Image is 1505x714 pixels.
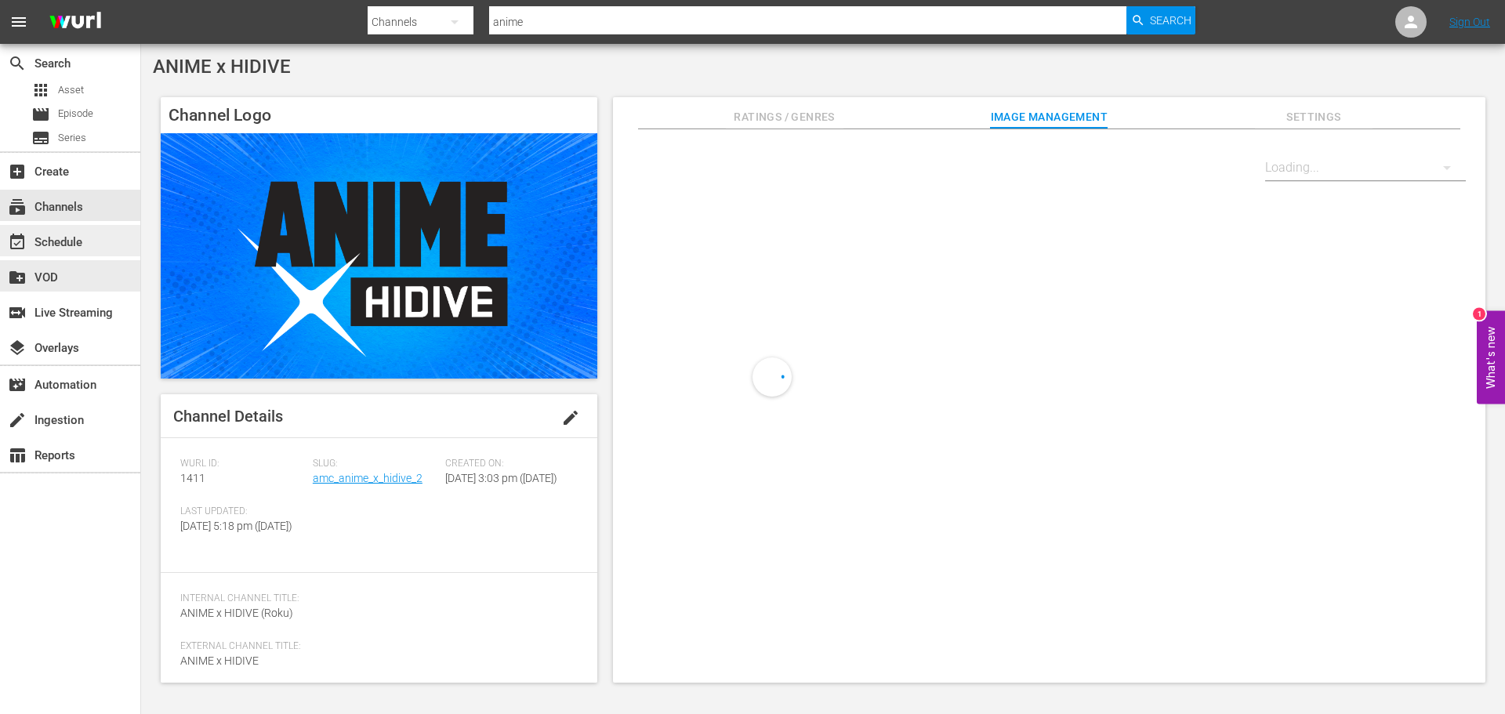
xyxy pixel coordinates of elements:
button: edit [552,399,589,437]
span: menu [9,13,28,31]
span: Settings [1255,107,1373,127]
span: [DATE] 5:18 pm ([DATE]) [180,520,292,532]
img: ans4CAIJ8jUAAAAAAAAAAAAAAAAAAAAAAAAgQb4GAAAAAAAAAAAAAAAAAAAAAAAAJMjXAAAAAAAAAAAAAAAAAAAAAAAAgAT5G... [38,4,113,41]
span: Slug: [313,458,437,470]
span: Schedule [8,233,27,252]
button: Open Feedback Widget [1477,310,1505,404]
span: Create [8,162,27,181]
span: Asset [31,81,50,100]
span: Created On: [445,458,570,470]
img: ANIME x HIDIVE [161,133,597,379]
span: Episode [58,106,93,121]
span: Search [1150,6,1191,34]
span: Channels [8,198,27,216]
span: Series [58,130,86,146]
span: Live Streaming [8,303,27,322]
a: amc_anime_x_hidive_2 [313,472,422,484]
span: Internal Channel Title: [180,593,570,605]
button: Search [1126,6,1195,34]
span: 1411 [180,472,205,484]
span: Ingestion [8,411,27,429]
span: Episode [31,105,50,124]
span: edit [561,408,580,427]
span: Asset [58,82,84,98]
span: Ratings / Genres [726,107,843,127]
a: Sign Out [1449,16,1490,28]
span: External Channel Title: [180,640,570,653]
div: 1 [1473,307,1485,320]
span: ANIME x HIDIVE (Roku) [180,607,293,619]
span: [DATE] 3:03 pm ([DATE]) [445,472,557,484]
span: Automation [8,375,27,394]
span: Reports [8,446,27,465]
span: ANIME x HIDIVE [153,56,291,78]
span: Series [31,129,50,147]
span: VOD [8,268,27,287]
h4: Channel Logo [161,97,597,133]
span: Wurl ID: [180,458,305,470]
span: Last Updated: [180,506,305,518]
span: Image Management [990,107,1108,127]
span: Channel Details [173,407,283,426]
span: Overlays [8,339,27,357]
span: Search [8,54,27,73]
span: ANIME x HIDIVE [180,654,259,667]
